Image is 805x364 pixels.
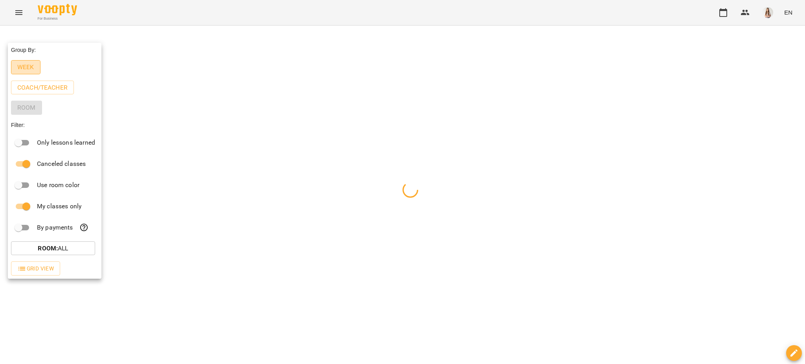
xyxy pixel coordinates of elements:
span: Grid View [17,264,54,273]
p: All [38,244,68,253]
p: Coach/Teacher [17,83,68,92]
p: Use room color [37,180,79,190]
div: Filter: [8,118,101,132]
button: Week [11,60,40,74]
p: My classes only [37,202,81,211]
button: Room:All [11,241,95,256]
p: Only lessons learned [37,138,95,147]
p: Canceled classes [37,159,86,169]
button: Coach/Teacher [11,81,74,95]
p: By payments [37,223,73,232]
b: Room : [38,245,58,252]
button: Grid View [11,261,60,276]
div: Group By: [8,43,101,57]
p: Week [17,63,34,72]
